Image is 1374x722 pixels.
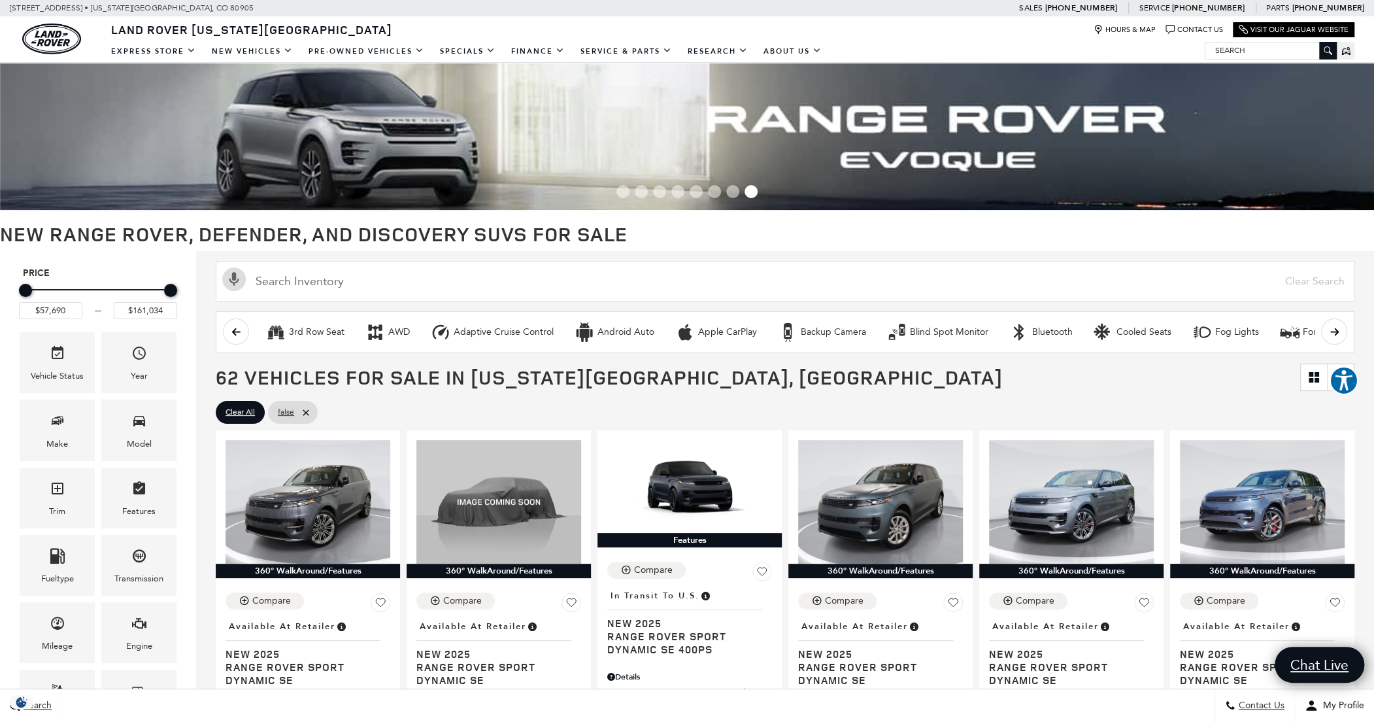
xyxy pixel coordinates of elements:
div: 3rd Row Seat [266,322,286,342]
div: Year [131,369,148,383]
button: Apple CarPlayApple CarPlay [668,318,764,346]
button: Save Vehicle [943,593,963,617]
span: Go to slide 8 [745,185,758,198]
div: Backup Camera [778,322,797,342]
div: 3rd Row Seat [289,326,344,338]
button: Compare Vehicle [416,593,495,610]
div: Android Auto [575,322,594,342]
a: About Us [756,40,829,63]
span: MSRP [607,686,743,696]
div: Compare [443,595,482,607]
button: Compare Vehicle [798,593,877,610]
aside: Accessibility Help Desk [1330,366,1358,398]
span: New 2025 [226,647,380,661]
span: Color [50,679,65,706]
span: false [278,404,294,421]
div: TransmissionTransmission [101,535,176,596]
div: Bluetooth [1009,322,1029,342]
div: Forward Collision Warning [1280,322,1299,342]
a: Available at RetailerNew 2025Range Rover Sport Dynamic SE [226,617,390,687]
div: Bluetooth [1032,326,1073,338]
div: Features [597,533,782,547]
a: [PHONE_NUMBER] [1292,3,1364,13]
div: Engine [126,639,152,653]
span: Fueltype [50,545,65,572]
a: Available at RetailerNew 2025Range Rover Sport Dynamic SE [1180,617,1345,687]
span: Vehicle [50,342,65,369]
input: Minimum [19,302,82,319]
div: YearYear [101,332,176,393]
span: Go to slide 2 [635,185,648,198]
span: Contact Us [1235,700,1284,712]
button: Save Vehicle [1134,593,1154,617]
img: Opt-Out Icon [7,695,37,709]
span: My Profile [1318,700,1364,712]
span: New 2025 [416,647,571,661]
button: Backup CameraBackup Camera [771,318,873,346]
a: Visit Our Jaguar Website [1239,25,1349,35]
span: Available at Retailer [801,619,908,634]
div: Blind Spot Monitor [910,326,988,338]
div: MileageMileage [20,602,95,663]
div: AWD [365,322,385,342]
span: Clear All [226,404,255,421]
div: Make [46,437,68,451]
div: 360° WalkAround/Features [788,564,973,578]
span: Land Rover [US_STATE][GEOGRAPHIC_DATA] [111,22,392,37]
a: [PHONE_NUMBER] [1045,3,1117,13]
button: Blind Spot MonitorBlind Spot Monitor [880,318,996,346]
div: Apple CarPlay [675,322,695,342]
div: Price [19,279,177,319]
nav: Main Navigation [103,40,829,63]
span: Go to slide 5 [690,185,703,198]
div: FueltypeFueltype [20,535,95,596]
svg: Click to toggle on voice search [222,267,246,291]
button: Android AutoAndroid Auto [567,318,662,346]
span: New 2025 [1180,647,1335,661]
span: Make [50,409,65,436]
div: Apple CarPlay [698,326,757,338]
div: Fog Lights [1192,322,1212,342]
img: 2025 LAND ROVER Range Rover Sport Dynamic SE [416,440,581,564]
span: Trim [50,477,65,504]
div: Android Auto [597,326,654,338]
div: Blind Spot Monitor [887,322,907,342]
img: 2025 LAND ROVER Range Rover Sport Dynamic SE [226,440,390,564]
div: Adaptive Cruise Control [431,322,450,342]
span: Features [131,477,147,504]
a: In Transit to U.S.New 2025Range Rover Sport Dynamic SE 400PS [607,587,772,656]
a: MSRP $106,680 [607,686,772,696]
span: Service [1139,3,1169,12]
span: Range Rover Sport Dynamic SE [226,661,380,687]
h5: Price [23,267,173,279]
span: 62 Vehicles for Sale in [US_STATE][GEOGRAPHIC_DATA], [GEOGRAPHIC_DATA] [216,364,1003,390]
button: scroll right [1321,318,1347,345]
div: Transmission [114,572,163,586]
a: Hours & Map [1094,25,1156,35]
div: Compare [1016,595,1054,607]
span: Year [131,342,147,369]
button: Save Vehicle [752,562,772,587]
div: Fog Lights [1215,326,1259,338]
button: Compare Vehicle [989,593,1067,610]
div: EngineEngine [101,602,176,663]
img: Land Rover [22,24,81,54]
a: land-rover [22,24,81,54]
a: Available at RetailerNew 2025Range Rover Sport Dynamic SE [416,617,581,687]
a: Finance [503,40,573,63]
button: Explore your accessibility options [1330,366,1358,395]
img: 2025 LAND ROVER Range Rover Sport Dynamic SE 400PS [607,440,772,533]
span: Go to slide 6 [708,185,721,198]
span: Sales [1019,3,1043,12]
span: Available at Retailer [992,619,1099,634]
span: Range Rover Sport Dynamic SE [798,661,953,687]
span: Vehicle is in stock and ready for immediate delivery. Due to demand, availability is subject to c... [335,619,347,634]
button: Save Vehicle [1325,593,1345,617]
a: Research [680,40,756,63]
button: 3rd Row Seat3rd Row Seat [259,318,352,346]
span: Vehicle is in stock and ready for immediate delivery. Due to demand, availability is subject to c... [526,619,538,634]
div: Vehicle Status [31,369,84,383]
div: Adaptive Cruise Control [454,326,554,338]
span: Available at Retailer [1183,619,1290,634]
span: Vehicle has shipped from factory of origin. Estimated time of delivery to Retailer is on average ... [699,589,711,603]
